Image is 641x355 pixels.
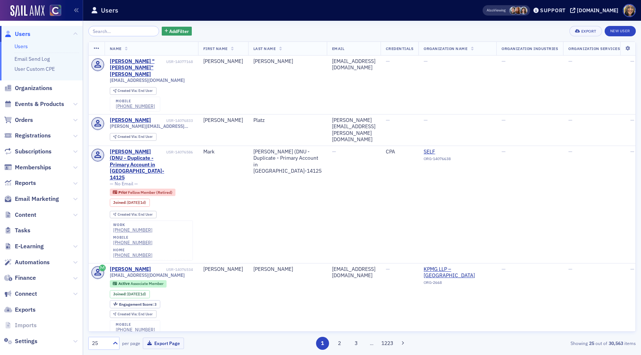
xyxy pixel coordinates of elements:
[110,58,165,78] div: [PERSON_NAME] "[PERSON_NAME]" [PERSON_NAME]
[386,117,390,123] span: —
[4,290,37,298] a: Connect
[568,148,572,155] span: —
[14,66,55,72] a: User Custom CPE
[118,213,153,217] div: End User
[568,117,572,123] span: —
[110,211,157,219] div: Created Via: End User
[424,149,491,155] a: SELF
[50,5,61,16] img: SailAMX
[15,337,37,345] span: Settings
[424,156,491,164] div: ORG-14076638
[607,340,624,346] strong: 30,563
[332,58,375,71] div: [EMAIL_ADDRESS][DOMAIN_NAME]
[386,266,390,272] span: —
[203,149,243,155] div: Mark
[127,292,146,296] div: (1d)
[203,117,243,124] div: [PERSON_NAME]
[110,87,157,95] div: Created Via: End User
[502,266,506,272] span: —
[15,30,30,38] span: Users
[588,340,595,346] strong: 25
[110,133,157,141] div: Created Via: End User
[203,46,228,51] span: First Name
[487,8,506,13] span: Viewing
[110,266,151,273] div: [PERSON_NAME]
[15,163,51,172] span: Memberships
[424,117,428,123] span: —
[110,189,176,196] div: Prior: Prior: Fellow Member (Retired)
[152,118,193,123] div: USR-14076833
[15,195,59,203] span: Email Marketing
[203,58,243,65] div: [PERSON_NAME]
[113,292,127,296] span: Joined :
[520,7,527,14] span: Stacy Svendsen
[4,274,36,282] a: Finance
[118,312,138,316] span: Created Via :
[623,4,636,17] span: Profile
[568,46,620,51] span: Organization Services
[4,195,59,203] a: Email Marketing
[203,266,243,273] div: [PERSON_NAME]
[113,240,152,245] a: [PHONE_NUMBER]
[15,258,50,266] span: Automations
[110,272,185,278] span: [EMAIL_ADDRESS][DOMAIN_NAME]
[110,123,193,129] span: [PERSON_NAME][EMAIL_ADDRESS][PERSON_NAME][DOMAIN_NAME]
[502,148,506,155] span: —
[4,132,51,140] a: Registrations
[316,337,329,350] button: 1
[113,252,152,258] a: [PHONE_NUMBER]
[15,306,36,314] span: Exports
[424,280,491,288] div: ORG-2668
[424,58,428,64] span: —
[4,226,30,235] a: Tasks
[118,134,138,139] span: Created Via :
[118,88,138,93] span: Created Via :
[630,117,634,123] span: —
[118,89,153,93] div: End User
[15,100,64,108] span: Events & Products
[127,200,139,205] span: [DATE]
[333,337,346,350] button: 2
[110,117,151,124] a: [PERSON_NAME]
[113,190,172,195] a: Prior Fellow Member (Retired)
[424,266,491,279] a: KPMG LLP – [GEOGRAPHIC_DATA]
[4,30,30,38] a: Users
[128,190,172,195] span: Fellow Member (Retired)
[253,58,322,65] div: [PERSON_NAME]
[332,46,345,51] span: Email
[113,227,152,233] a: [PHONE_NUMBER]
[4,211,36,219] a: Content
[101,6,118,15] h1: Users
[15,116,33,124] span: Orders
[253,266,322,273] div: [PERSON_NAME]
[118,312,153,316] div: End User
[116,103,155,109] a: [PHONE_NUMBER]
[15,211,36,219] span: Content
[15,274,36,282] span: Finance
[152,267,193,272] div: USR-14076534
[4,337,37,345] a: Settings
[110,46,122,51] span: Name
[15,226,30,235] span: Tasks
[15,321,37,329] span: Imports
[4,179,36,187] a: Reports
[110,300,160,308] div: Engagement Score: 3
[366,340,377,346] span: …
[630,148,634,155] span: —
[116,322,155,327] div: mobile
[381,337,394,350] button: 1223
[110,77,185,83] span: [EMAIL_ADDRESS][DOMAIN_NAME]
[253,46,276,51] span: Last Name
[14,43,28,50] a: Users
[10,5,45,17] a: SailAMX
[127,200,146,205] div: (1d)
[424,46,467,51] span: Organization Name
[350,337,363,350] button: 3
[110,199,150,207] div: Joined: 2025-10-13 00:00:00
